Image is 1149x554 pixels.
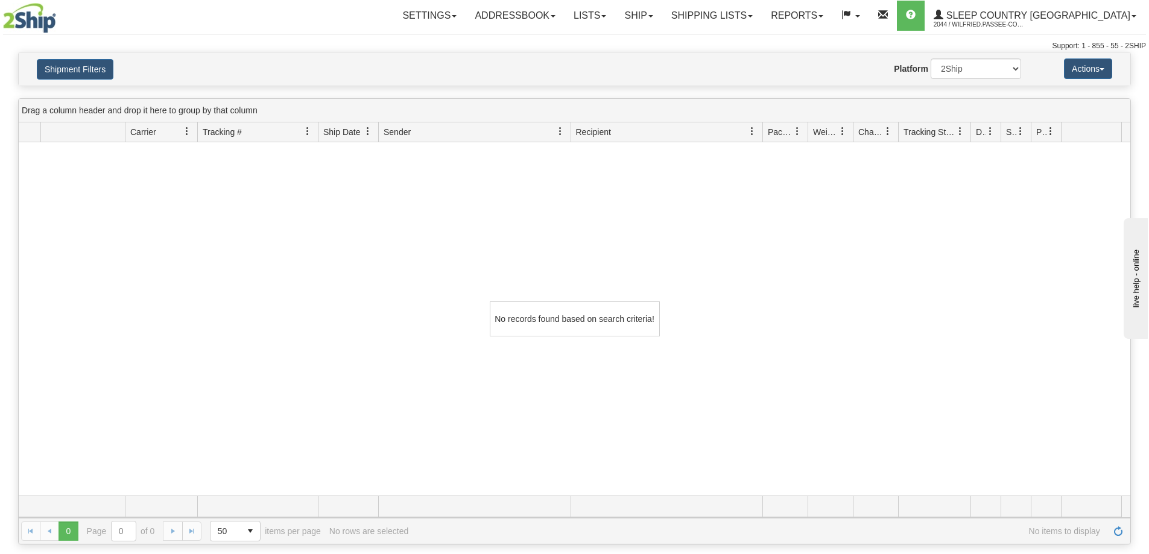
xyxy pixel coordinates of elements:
[87,521,155,541] span: Page of 0
[742,121,762,142] a: Recipient filter column settings
[813,126,838,138] span: Weight
[1040,121,1061,142] a: Pickup Status filter column settings
[3,3,56,33] img: logo2044.jpg
[832,121,853,142] a: Weight filter column settings
[1064,58,1112,79] button: Actions
[934,19,1024,31] span: 2044 / Wilfried.Passee-Coutrin
[9,10,112,19] div: live help - online
[787,121,808,142] a: Packages filter column settings
[976,126,986,138] span: Delivery Status
[662,1,762,31] a: Shipping lists
[878,121,898,142] a: Charge filter column settings
[980,121,1001,142] a: Delivery Status filter column settings
[925,1,1145,31] a: Sleep Country [GEOGRAPHIC_DATA] 2044 / Wilfried.Passee-Coutrin
[37,59,113,80] button: Shipment Filters
[177,121,197,142] a: Carrier filter column settings
[1006,126,1016,138] span: Shipment Issues
[323,126,360,138] span: Ship Date
[3,41,1146,51] div: Support: 1 - 855 - 55 - 2SHIP
[550,121,571,142] a: Sender filter column settings
[358,121,378,142] a: Ship Date filter column settings
[384,126,411,138] span: Sender
[1010,121,1031,142] a: Shipment Issues filter column settings
[858,126,884,138] span: Charge
[762,1,832,31] a: Reports
[615,1,662,31] a: Ship
[297,121,318,142] a: Tracking # filter column settings
[565,1,615,31] a: Lists
[218,525,233,537] span: 50
[203,126,242,138] span: Tracking #
[576,126,611,138] span: Recipient
[466,1,565,31] a: Addressbook
[950,121,970,142] a: Tracking Status filter column settings
[210,521,321,541] span: items per page
[1109,521,1128,541] a: Refresh
[943,10,1130,20] span: Sleep Country [GEOGRAPHIC_DATA]
[329,526,409,536] div: No rows are selected
[241,521,260,541] span: select
[19,99,1130,122] div: grid grouping header
[59,521,78,541] span: Page 0
[393,1,466,31] a: Settings
[417,526,1100,536] span: No items to display
[904,126,956,138] span: Tracking Status
[768,126,793,138] span: Packages
[490,301,660,336] div: No records found based on search criteria!
[1121,215,1148,338] iframe: chat widget
[894,63,928,75] label: Platform
[130,126,156,138] span: Carrier
[1036,126,1046,138] span: Pickup Status
[210,521,261,541] span: Page sizes drop down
